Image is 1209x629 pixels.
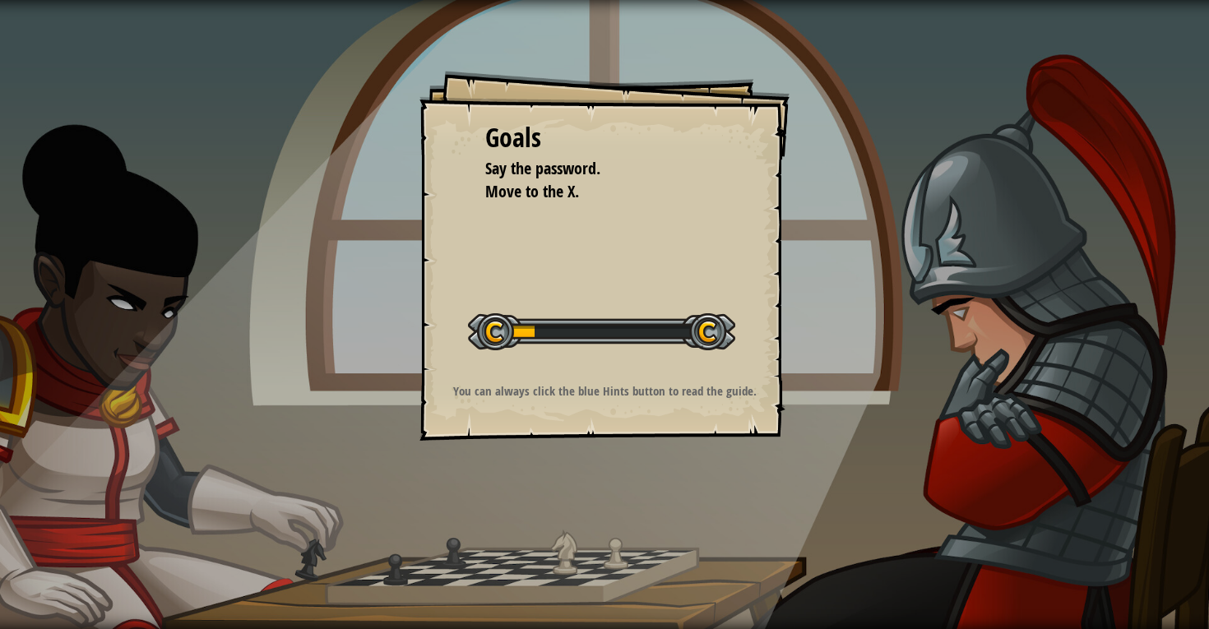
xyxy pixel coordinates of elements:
[485,157,600,179] span: Say the password.
[465,157,720,181] li: Say the password.
[465,180,720,204] li: Move to the X.
[485,119,724,157] div: Goals
[485,180,579,202] span: Move to the X.
[440,382,770,400] p: You can always click the blue Hints button to read the guide.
